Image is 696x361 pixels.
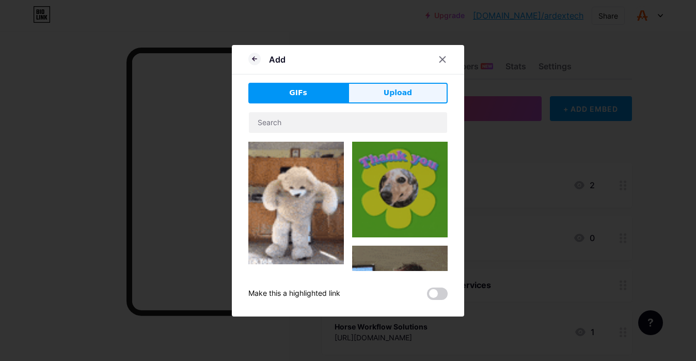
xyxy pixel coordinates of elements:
div: Add [269,53,286,66]
img: Gihpy [352,246,448,341]
img: Gihpy [248,142,344,264]
div: Make this a highlighted link [248,288,340,300]
button: GIFs [248,83,348,103]
input: Search [249,112,447,133]
span: Upload [384,87,412,98]
img: Gihpy [352,142,448,237]
span: GIFs [289,87,307,98]
button: Upload [348,83,448,103]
